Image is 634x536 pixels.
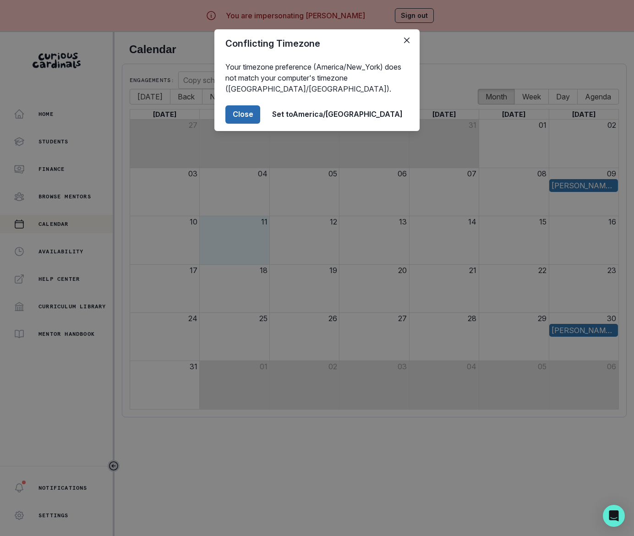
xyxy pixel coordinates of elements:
[603,505,625,527] div: Open Intercom Messenger
[266,105,409,124] button: Set toAmerica/[GEOGRAPHIC_DATA]
[225,105,260,124] button: Close
[214,29,420,58] header: Conflicting Timezone
[399,33,414,48] button: Close
[214,58,420,98] div: Your timezone preference (America/New_York) does not match your computer's timezone ([GEOGRAPHIC_...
